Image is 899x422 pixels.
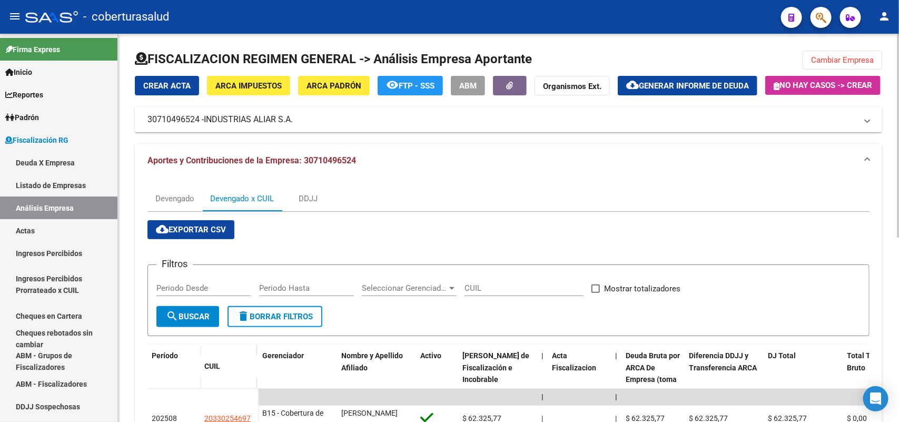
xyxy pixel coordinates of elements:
[207,76,290,95] button: ARCA Impuestos
[147,220,234,239] button: Exportar CSV
[639,81,749,91] span: Generar informe de deuda
[143,81,191,91] span: Crear Acta
[237,310,250,322] mat-icon: delete
[156,257,193,271] h3: Filtros
[689,351,757,372] span: Diferencia DDJJ y Transferencia ARCA
[135,144,882,178] mat-expansion-panel-header: Aportes y Contribuciones de la Empresa: 30710496524
[863,386,888,411] div: Open Intercom Messenger
[155,193,194,204] div: Devengado
[768,351,796,360] span: DJ Total
[8,10,21,23] mat-icon: menu
[626,78,639,91] mat-icon: cloud_download
[416,345,458,415] datatable-header-cell: Activo
[811,55,874,65] span: Cambiar Empresa
[626,351,680,408] span: Deuda Bruta por ARCA De Empresa (toma en cuenta todos los afiliados)
[5,66,32,78] span: Inicio
[204,114,293,125] span: INDUSTRIAS ALIAR S.A.
[5,112,39,123] span: Padrón
[685,345,764,415] datatable-header-cell: Diferencia DDJJ y Transferencia ARCA
[215,81,282,91] span: ARCA Impuestos
[83,5,169,28] span: - coberturasalud
[386,78,399,91] mat-icon: remove_red_eye
[764,345,843,415] datatable-header-cell: DJ Total
[615,392,617,401] span: |
[5,89,43,101] span: Reportes
[420,351,441,360] span: Activo
[307,81,361,91] span: ARCA Padrón
[147,345,200,389] datatable-header-cell: Período
[459,81,477,91] span: ABM
[200,355,258,378] datatable-header-cell: CUIL
[878,10,891,23] mat-icon: person
[611,345,621,415] datatable-header-cell: |
[774,81,872,90] span: No hay casos -> Crear
[341,351,403,372] span: Nombre y Apellido Afiliado
[204,362,220,370] span: CUIL
[541,351,544,360] span: |
[156,223,169,235] mat-icon: cloud_download
[156,225,226,234] span: Exportar CSV
[548,345,611,415] datatable-header-cell: Acta Fiscalizacion
[135,51,532,67] h1: FISCALIZACION REGIMEN GENERAL -> Análisis Empresa Aportante
[262,351,304,360] span: Gerenciador
[228,306,322,327] button: Borrar Filtros
[166,312,210,321] span: Buscar
[765,76,881,95] button: No hay casos -> Crear
[5,134,68,146] span: Fiscalización RG
[299,193,318,204] div: DDJJ
[298,76,370,95] button: ARCA Padrón
[803,51,882,70] button: Cambiar Empresa
[237,312,313,321] span: Borrar Filtros
[458,345,537,415] datatable-header-cell: Deuda Bruta Neto de Fiscalización e Incobrable
[5,44,60,55] span: Firma Express
[615,351,617,360] span: |
[604,282,680,295] span: Mostrar totalizadores
[156,306,219,327] button: Buscar
[552,351,596,372] span: Acta Fiscalizacion
[135,76,199,95] button: Crear Acta
[543,82,601,91] strong: Organismos Ext.
[147,114,857,125] mat-panel-title: 30710496524 -
[147,155,356,165] span: Aportes y Contribuciones de la Empresa: 30710496524
[621,345,685,415] datatable-header-cell: Deuda Bruta por ARCA De Empresa (toma en cuenta todos los afiliados)
[535,76,610,95] button: Organismos Ext.
[451,76,485,95] button: ABM
[152,351,178,360] span: Período
[166,310,179,322] mat-icon: search
[378,76,443,95] button: FTP - SSS
[618,76,757,95] button: Generar informe de deuda
[362,283,447,293] span: Seleccionar Gerenciador
[258,345,337,415] datatable-header-cell: Gerenciador
[210,193,274,204] div: Devengado x CUIL
[135,107,882,132] mat-expansion-panel-header: 30710496524 -INDUSTRIAS ALIAR S.A.
[337,345,416,415] datatable-header-cell: Nombre y Apellido Afiliado
[462,351,529,384] span: [PERSON_NAME] de Fiscalización e Incobrable
[399,81,434,91] span: FTP - SSS
[537,345,548,415] datatable-header-cell: |
[541,392,544,401] span: |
